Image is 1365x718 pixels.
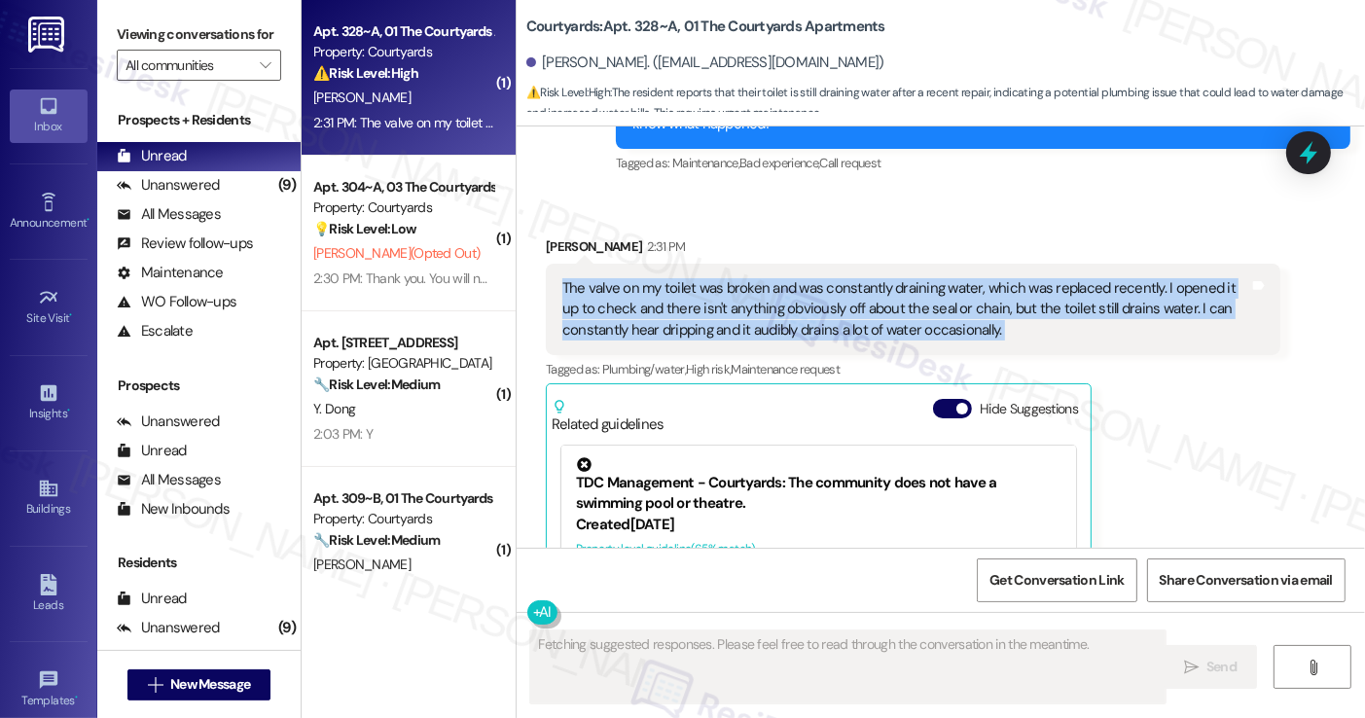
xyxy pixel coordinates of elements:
div: Property: [GEOGRAPHIC_DATA] [313,353,493,374]
div: The valve on my toilet was broken and was constantly draining water, which was replaced recently.... [562,278,1249,341]
div: Related guidelines [552,399,665,435]
span: Get Conversation Link [989,570,1124,591]
strong: 🔧 Risk Level: Medium [313,376,440,393]
div: All Messages [117,204,221,225]
strong: 💡 Risk Level: Low [313,220,416,237]
div: Prospects + Residents [97,110,301,130]
i:  [148,677,162,693]
div: TDC Management - Courtyards: The community does not have a swimming pool or theatre. [576,457,1061,515]
span: High risk , [686,361,732,377]
span: • [87,213,90,227]
div: Property level guideline ( 65 % match) [576,539,1061,559]
span: : The resident reports that their toilet is still draining water after a recent repair, indicatin... [526,83,1365,125]
div: Unread [117,146,187,166]
div: (9) [273,170,301,200]
textarea: Fetching suggested responses. Please feel free to read through the conversation in the meantime. [530,630,1165,703]
div: Unread [117,441,187,461]
a: Inbox [10,90,88,142]
div: 2:31 PM [642,236,685,257]
span: • [75,691,78,704]
label: Viewing conversations for [117,19,281,50]
button: Get Conversation Link [977,558,1136,602]
div: Escalate [117,321,193,341]
div: Property: Courtyards [313,42,493,62]
span: Send [1206,657,1237,677]
div: Prospects [97,376,301,396]
span: Call request [819,155,880,171]
div: Unanswered [117,412,220,432]
div: [PERSON_NAME] [546,236,1280,264]
div: Maintenance [117,263,224,283]
div: [PERSON_NAME]. ([EMAIL_ADDRESS][DOMAIN_NAME]) [526,53,884,73]
div: Residents [97,553,301,573]
div: All Messages [117,647,221,667]
a: Insights • [10,377,88,429]
div: Unanswered [117,618,220,638]
div: Review follow-ups [117,233,253,254]
span: Bad experience , [739,155,819,171]
div: Apt. 309~B, 01 The Courtyards Apartments [313,488,493,509]
span: [PERSON_NAME] [313,89,411,106]
strong: 🔧 Risk Level: Medium [313,531,440,549]
div: 2:03 PM: Y [313,425,373,443]
div: Property: Courtyards [313,509,493,529]
span: Maintenance request [732,361,841,377]
label: Hide Suggestions [980,399,1078,419]
div: Created [DATE] [576,515,1061,535]
div: Tagged as: [546,355,1280,383]
a: Templates • [10,664,88,716]
div: Apt. 304~A, 03 The Courtyards Apartments [313,177,493,197]
strong: ⚠️ Risk Level: High [526,85,610,100]
div: All Messages [117,470,221,490]
div: Apt. [STREET_ADDRESS] [313,333,493,353]
div: WO Follow-ups [117,292,236,312]
div: Tagged as: [616,149,1350,177]
div: 2:30 PM: Thank you. You will no longer receive texts from this thread. Please reply with 'UNSTOP'... [313,269,1236,287]
div: Apt. 328~A, 01 The Courtyards Apartments [313,21,493,42]
i:  [1306,660,1320,675]
b: Courtyards: Apt. 328~A, 01 The Courtyards Apartments [526,17,885,37]
span: Share Conversation via email [1160,570,1333,591]
span: [PERSON_NAME] (Opted Out) [313,244,480,262]
span: Plumbing/water , [602,361,686,377]
div: (9) [273,613,301,643]
span: Y. Dong [313,400,355,417]
button: Send [1164,645,1258,689]
div: Unanswered [117,175,220,196]
a: Buildings [10,472,88,524]
button: Share Conversation via email [1147,558,1346,602]
div: New Inbounds [117,499,230,520]
span: [PERSON_NAME] [313,556,411,573]
input: All communities [126,50,250,81]
span: Maintenance , [672,155,739,171]
img: ResiDesk Logo [28,17,68,53]
span: • [70,308,73,322]
a: Site Visit • [10,281,88,334]
div: Unread [117,589,187,609]
i:  [1184,660,1199,675]
div: Property: Courtyards [313,197,493,218]
a: Leads [10,568,88,621]
span: New Message [170,674,250,695]
strong: ⚠️ Risk Level: High [313,64,418,82]
span: • [67,404,70,417]
button: New Message [127,669,271,700]
i:  [260,57,270,73]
